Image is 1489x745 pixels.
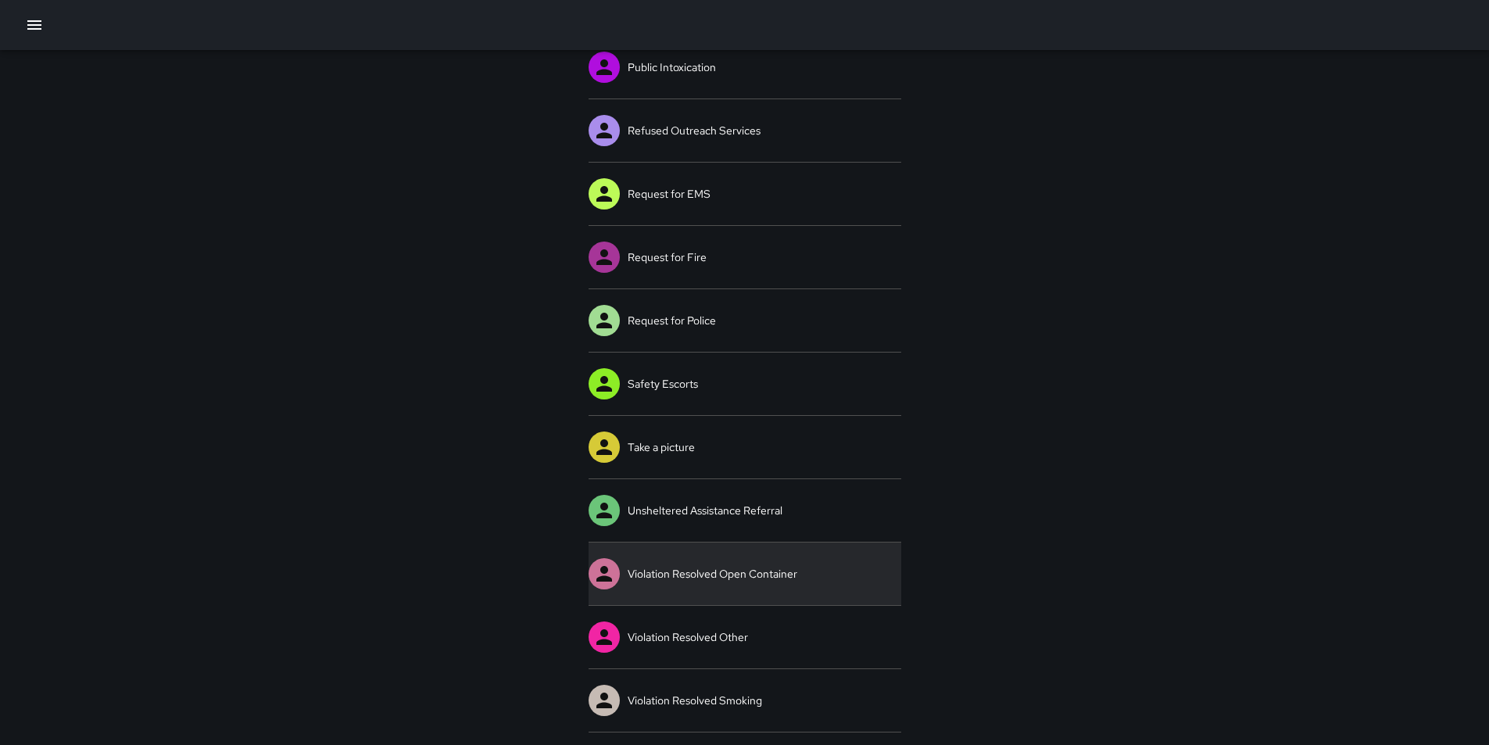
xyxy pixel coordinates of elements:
a: Request for Fire [589,226,901,288]
a: Request for EMS [589,163,901,225]
a: Take a picture [589,416,901,478]
a: Violation Resolved Smoking [589,669,901,732]
a: Public Intoxication [589,36,901,98]
a: Violation Resolved Open Container [589,543,901,605]
a: Violation Resolved Other [589,606,901,668]
a: Request for Police [589,289,901,352]
a: Safety Escorts [589,353,901,415]
a: Refused Outreach Services [589,99,901,162]
a: Unsheltered Assistance Referral [589,479,901,542]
